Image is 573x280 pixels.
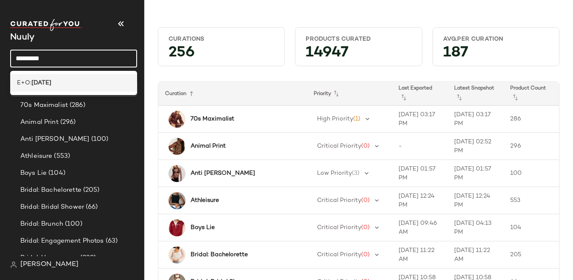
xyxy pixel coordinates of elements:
[392,187,448,214] td: [DATE] 12:24 PM
[20,236,104,246] span: Bridal: Engagement Photos
[191,115,234,123] b: 70s Maximalist
[447,133,503,160] td: [DATE] 02:52 PM
[299,47,418,62] div: 14947
[47,168,65,178] span: (104)
[59,118,76,127] span: (296)
[361,197,370,204] span: (0)
[162,47,281,62] div: 256
[169,35,274,43] div: Curations
[306,35,411,43] div: Products Curated
[317,170,352,176] span: Low Priority
[191,142,226,151] b: Animal Print
[20,260,79,270] span: [PERSON_NAME]
[79,253,96,263] span: (239)
[392,82,448,106] th: Last Exported
[81,185,100,195] span: (205)
[503,82,559,106] th: Product Count
[68,101,85,110] span: (286)
[447,187,503,214] td: [DATE] 12:24 PM
[169,219,185,236] img: 97065981_060_b
[447,106,503,133] td: [DATE] 03:17 PM
[307,82,392,106] th: Priority
[317,116,353,122] span: High Priority
[63,219,82,229] span: (100)
[169,111,185,128] img: 99308520_061_b
[104,236,118,246] span: (63)
[90,134,109,144] span: (100)
[503,241,559,269] td: 205
[443,35,549,43] div: Avg.per Curation
[10,19,82,31] img: cfy_white_logo.C9jOOHJF.svg
[20,101,68,110] span: 70s Maximalist
[169,165,185,182] img: 78429362_005_b
[52,151,70,161] span: (553)
[10,33,34,42] span: Current Company Name
[20,118,59,127] span: Animal Print
[392,106,448,133] td: [DATE] 03:17 PM
[352,170,360,176] span: (3)
[447,214,503,241] td: [DATE] 04:13 PM
[20,168,47,178] span: Boys Lie
[191,250,248,259] b: Bridal: Bachelorette
[361,252,370,258] span: (0)
[447,241,503,269] td: [DATE] 11:22 AM
[158,82,307,106] th: Curation
[361,143,370,149] span: (0)
[392,133,448,160] td: -
[503,106,559,133] td: 286
[353,116,360,122] span: (1)
[17,78,31,87] span: E+O:
[191,223,215,232] b: Boys Lie
[392,214,448,241] td: [DATE] 09:46 AM
[447,160,503,187] td: [DATE] 01:57 PM
[20,134,90,144] span: Anti [PERSON_NAME]
[191,196,219,205] b: Athleisure
[503,160,559,187] td: 100
[10,261,17,268] img: svg%3e
[20,151,52,161] span: Athleisure
[392,241,448,269] td: [DATE] 11:22 AM
[436,47,556,62] div: 187
[503,214,559,241] td: 104
[503,133,559,160] td: 296
[447,82,503,106] th: Latest Snapshot
[317,252,361,258] span: Critical Priority
[20,185,81,195] span: Bridal: Bachelorette
[317,224,361,231] span: Critical Priority
[392,160,448,187] td: [DATE] 01:57 PM
[191,169,255,178] b: Anti [PERSON_NAME]
[317,197,361,204] span: Critical Priority
[20,219,63,229] span: Bridal: Brunch
[169,246,185,263] img: 79338430_012_b
[503,187,559,214] td: 553
[31,78,51,87] b: [DATE]
[84,202,98,212] span: (66)
[361,224,370,231] span: (0)
[169,138,185,155] img: 104261946_000_b
[317,143,361,149] span: Critical Priority
[169,192,185,209] img: 4140838880159_001_b
[20,253,79,263] span: Bridal: Honeymoon
[20,202,84,212] span: Bridal: Bridal Shower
